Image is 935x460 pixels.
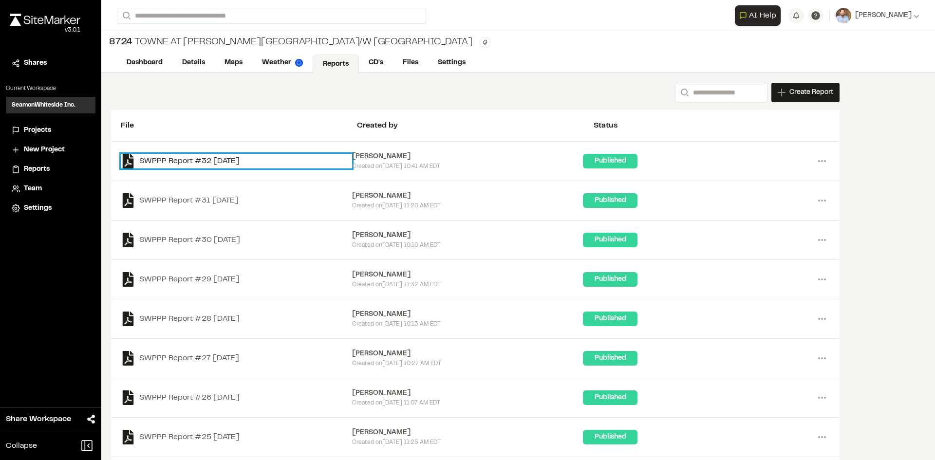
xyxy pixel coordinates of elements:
[10,26,80,35] div: Oh geez...please don't...
[10,14,80,26] img: rebrand.png
[109,35,472,50] div: Towne at [PERSON_NAME][GEOGRAPHIC_DATA]/W [GEOGRAPHIC_DATA]
[583,272,637,287] div: Published
[24,184,42,194] span: Team
[24,58,47,69] span: Shares
[583,351,637,366] div: Published
[12,145,90,155] a: New Project
[357,120,593,131] div: Created by
[855,10,912,21] span: [PERSON_NAME]
[12,203,90,214] a: Settings
[352,349,583,359] div: [PERSON_NAME]
[121,390,352,405] a: SWPPP Report #26 [DATE]
[352,359,583,368] div: Created on [DATE] 10:27 AM EDT
[117,8,134,24] button: Search
[12,101,75,110] h3: SeamonWhiteside Inc.
[352,280,583,289] div: Created on [DATE] 11:32 AM EDT
[428,54,475,72] a: Settings
[12,58,90,69] a: Shares
[121,312,352,326] a: SWPPP Report #28 [DATE]
[789,87,833,98] span: Create Report
[121,430,352,444] a: SWPPP Report #25 [DATE]
[352,241,583,250] div: Created on [DATE] 10:10 AM EDT
[215,54,252,72] a: Maps
[24,125,51,136] span: Projects
[121,154,352,168] a: SWPPP Report #32 [DATE]
[836,8,919,23] button: [PERSON_NAME]
[313,55,359,73] a: Reports
[583,390,637,405] div: Published
[12,184,90,194] a: Team
[117,54,172,72] a: Dashboard
[583,193,637,208] div: Published
[24,145,65,155] span: New Project
[352,388,583,399] div: [PERSON_NAME]
[749,10,776,21] span: AI Help
[109,35,132,50] span: 8724
[24,203,52,214] span: Settings
[675,83,692,102] button: Search
[352,320,583,329] div: Created on [DATE] 10:13 AM EDT
[352,162,583,171] div: Created on [DATE] 10:41 AM EDT
[6,440,37,452] span: Collapse
[6,84,95,93] p: Current Workspace
[172,54,215,72] a: Details
[735,5,785,26] div: Open AI Assistant
[352,230,583,241] div: [PERSON_NAME]
[352,202,583,210] div: Created on [DATE] 11:20 AM EDT
[6,413,71,425] span: Share Workspace
[24,164,50,175] span: Reports
[583,312,637,326] div: Published
[121,351,352,366] a: SWPPP Report #27 [DATE]
[252,54,313,72] a: Weather
[735,5,781,26] button: Open AI Assistant
[352,191,583,202] div: [PERSON_NAME]
[352,438,583,447] div: Created on [DATE] 11:25 AM EDT
[594,120,830,131] div: Status
[12,125,90,136] a: Projects
[480,37,490,48] button: Edit Tags
[12,164,90,175] a: Reports
[121,120,357,131] div: File
[352,309,583,320] div: [PERSON_NAME]
[295,59,303,67] img: precipai.png
[352,270,583,280] div: [PERSON_NAME]
[836,8,851,23] img: User
[359,54,393,72] a: CD's
[583,154,637,168] div: Published
[352,427,583,438] div: [PERSON_NAME]
[121,272,352,287] a: SWPPP Report #29 [DATE]
[121,193,352,208] a: SWPPP Report #31 [DATE]
[583,430,637,444] div: Published
[393,54,428,72] a: Files
[352,151,583,162] div: [PERSON_NAME]
[583,233,637,247] div: Published
[352,399,583,407] div: Created on [DATE] 11:07 AM EDT
[121,233,352,247] a: SWPPP Report #30 [DATE]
